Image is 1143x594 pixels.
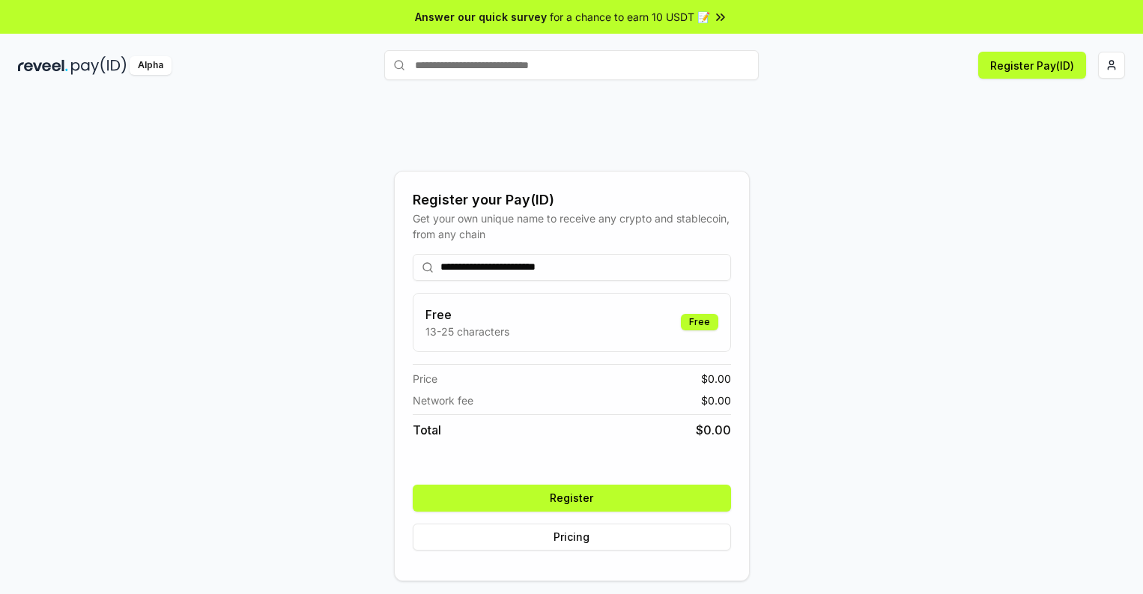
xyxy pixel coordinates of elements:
[696,421,731,439] span: $ 0.00
[18,56,68,75] img: reveel_dark
[425,306,509,324] h3: Free
[701,393,731,408] span: $ 0.00
[413,190,731,210] div: Register your Pay(ID)
[130,56,172,75] div: Alpha
[413,524,731,551] button: Pricing
[413,421,441,439] span: Total
[550,9,710,25] span: for a chance to earn 10 USDT 📝
[413,393,473,408] span: Network fee
[413,485,731,512] button: Register
[681,314,718,330] div: Free
[701,371,731,387] span: $ 0.00
[978,52,1086,79] button: Register Pay(ID)
[413,210,731,242] div: Get your own unique name to receive any crypto and stablecoin, from any chain
[413,371,437,387] span: Price
[71,56,127,75] img: pay_id
[415,9,547,25] span: Answer our quick survey
[425,324,509,339] p: 13-25 characters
